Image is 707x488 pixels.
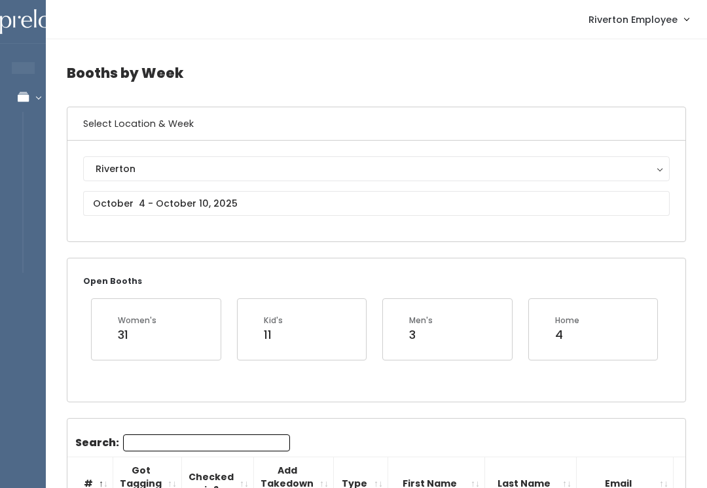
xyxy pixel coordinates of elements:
a: Riverton Employee [575,5,702,33]
div: Women's [118,315,156,326]
div: Men's [409,315,433,326]
div: 31 [118,326,156,343]
small: Open Booths [83,275,142,287]
span: Riverton Employee [589,12,678,27]
input: Search: [123,434,290,451]
div: 3 [409,326,433,343]
label: Search: [75,434,290,451]
input: October 4 - October 10, 2025 [83,191,670,216]
div: 4 [555,326,579,343]
button: Riverton [83,156,670,181]
div: Kid's [264,315,283,326]
h4: Booths by Week [67,55,686,91]
div: Home [555,315,579,326]
div: 11 [264,326,283,343]
div: Riverton [96,162,657,176]
h6: Select Location & Week [67,107,685,141]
